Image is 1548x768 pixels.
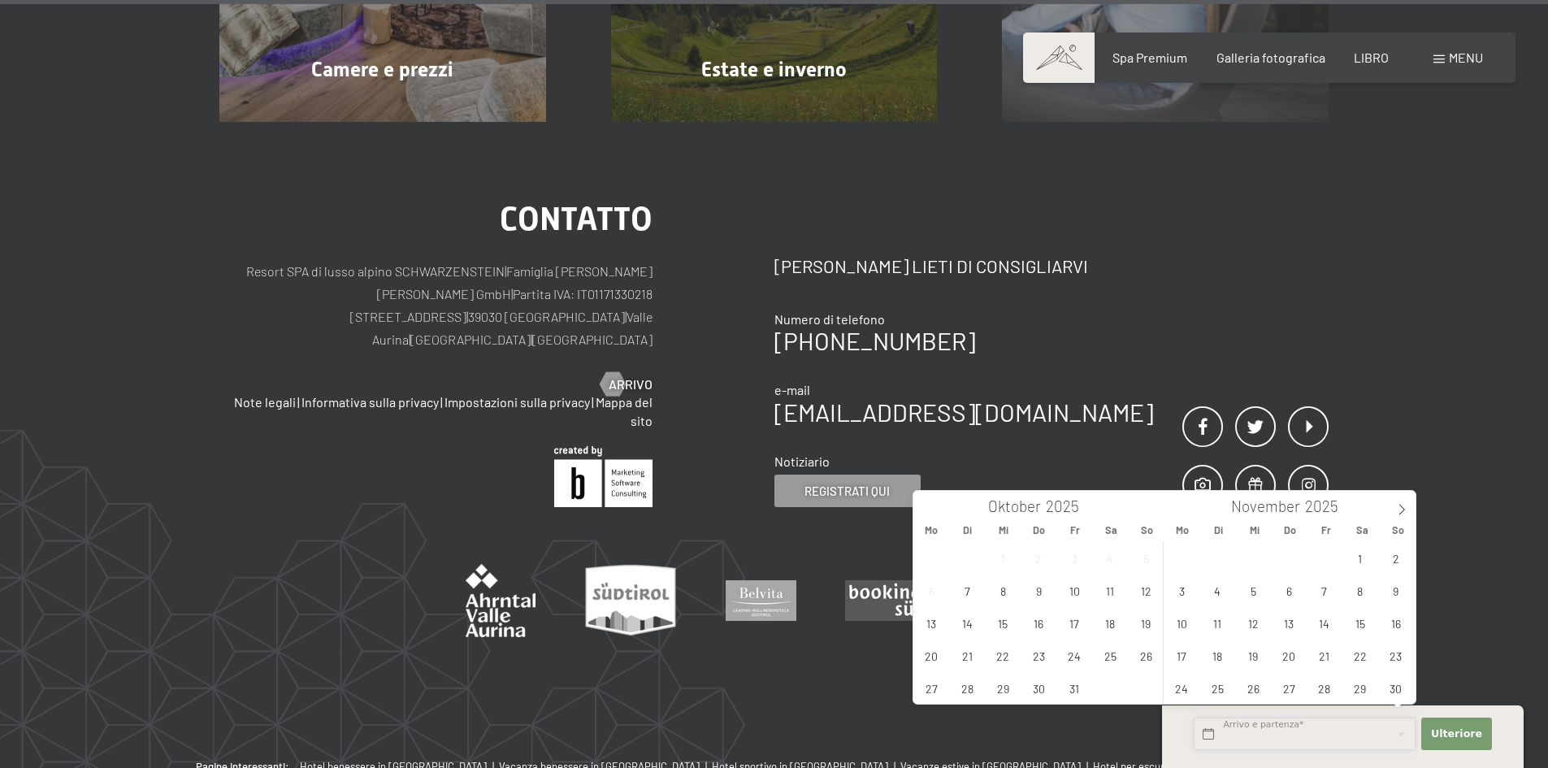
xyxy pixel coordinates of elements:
[1308,672,1340,704] span: November 28, 2025
[1095,640,1126,671] span: Oktober 25, 2025
[1095,607,1126,639] span: Oktober 18, 2025
[1202,575,1234,606] span: November 4, 2025
[1344,640,1376,671] span: November 22, 2025
[246,263,505,279] font: Resort SPA di lusso alpino SCHWARZENSTEIN
[774,453,830,469] font: Notiziario
[1041,497,1095,515] input: Year
[1130,542,1162,574] span: Oktober 5, 2025
[554,446,653,507] img: Brandnamic GmbH | Soluzioni leader per l'ospitalità
[1023,607,1055,639] span: Oktober 16, 2025
[1216,50,1325,65] font: Galleria fotografica
[1238,672,1269,704] span: November 26, 2025
[592,394,594,410] font: |
[1308,640,1340,671] span: November 21, 2025
[596,394,653,427] a: Mappa del sito
[1308,607,1340,639] span: November 14, 2025
[1308,525,1344,536] span: Fr
[987,640,1019,671] span: Oktober 22, 2025
[1166,672,1198,704] span: November 24, 2025
[350,309,466,324] font: [STREET_ADDRESS]
[1344,525,1380,536] span: Sa
[1380,575,1411,606] span: November 9, 2025
[1238,640,1269,671] span: November 19, 2025
[1166,640,1198,671] span: November 17, 2025
[1059,672,1091,704] span: Oktober 31, 2025
[1164,525,1200,536] span: Mo
[1059,607,1091,639] span: Oktober 17, 2025
[505,263,506,279] font: |
[774,397,1153,427] a: [EMAIL_ADDRESS][DOMAIN_NAME]
[532,332,653,347] font: [GEOGRAPHIC_DATA]
[987,542,1019,574] span: Oktober 1, 2025
[1059,575,1091,606] span: Oktober 10, 2025
[1130,607,1162,639] span: Oktober 19, 2025
[774,311,885,327] font: Numero di telefono
[531,332,532,347] font: |
[297,394,300,410] font: |
[1421,718,1491,751] button: Ulteriore
[500,200,653,238] font: contatto
[774,255,1088,276] font: [PERSON_NAME] lieti di consigliarvi
[1308,575,1340,606] span: November 7, 2025
[609,376,653,392] font: Arrivo
[774,326,975,355] a: [PHONE_NUMBER]
[506,263,653,279] font: Famiglia [PERSON_NAME]
[511,286,513,302] font: |
[1112,50,1187,65] a: Spa Premium
[409,332,410,347] font: |
[234,394,296,410] a: Note legali
[916,672,947,704] span: Oktober 27, 2025
[1273,672,1305,704] span: November 27, 2025
[804,484,890,498] font: Registrati qui
[1273,575,1305,606] span: November 6, 2025
[444,394,590,410] a: Impostazioni sulla privacy
[1238,575,1269,606] span: November 5, 2025
[987,607,1019,639] span: Oktober 15, 2025
[513,286,653,302] font: Partita IVA: IT01171330218
[987,575,1019,606] span: Oktober 8, 2025
[1166,607,1198,639] span: November 10, 2025
[1380,640,1411,671] span: November 23, 2025
[913,525,949,536] span: Mo
[1238,607,1269,639] span: November 12, 2025
[952,575,983,606] span: Oktober 7, 2025
[949,525,985,536] span: Di
[701,58,847,81] font: Estate e inverno
[1057,525,1093,536] span: Fr
[601,375,653,393] a: Arrivo
[1237,525,1273,536] span: Mi
[1166,575,1198,606] span: November 3, 2025
[1344,542,1376,574] span: November 1, 2025
[1059,542,1091,574] span: Oktober 3, 2025
[1300,497,1354,515] input: Year
[1130,640,1162,671] span: Oktober 26, 2025
[1093,525,1129,536] span: Sa
[1273,607,1305,639] span: November 13, 2025
[1344,575,1376,606] span: November 8, 2025
[1059,640,1091,671] span: Oktober 24, 2025
[1202,640,1234,671] span: November 18, 2025
[916,607,947,639] span: Oktober 13, 2025
[1380,542,1411,574] span: November 2, 2025
[1354,50,1389,65] a: LIBRO
[1023,672,1055,704] span: Oktober 30, 2025
[1344,672,1376,704] span: November 29, 2025
[1202,607,1234,639] span: November 11, 2025
[1023,575,1055,606] span: Oktober 9, 2025
[301,394,439,410] a: Informativa sulla privacy
[410,332,531,347] font: [GEOGRAPHIC_DATA]
[1431,727,1482,740] font: Ulteriore
[987,672,1019,704] span: Oktober 29, 2025
[1231,499,1300,514] span: November
[625,309,627,324] font: |
[1130,575,1162,606] span: Oktober 12, 2025
[1200,525,1236,536] span: Di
